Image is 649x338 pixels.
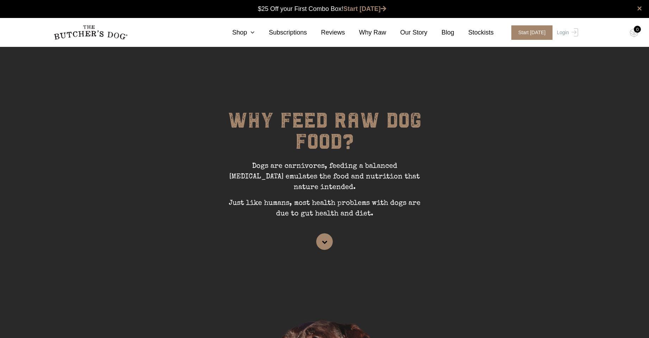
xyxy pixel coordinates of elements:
a: Login [555,25,578,40]
a: Subscriptions [255,28,307,37]
img: TBD_Cart-Empty.png [630,28,638,37]
a: close [637,4,642,13]
a: Reviews [307,28,345,37]
h1: WHY FEED RAW DOG FOOD? [219,110,430,161]
a: Start [DATE] [343,5,386,12]
a: Our Story [386,28,428,37]
div: 0 [634,26,641,33]
a: Stockists [454,28,494,37]
a: Why Raw [345,28,386,37]
a: Shop [218,28,255,37]
a: Start [DATE] [504,25,555,40]
a: Blog [428,28,454,37]
p: Dogs are carnivores, feeding a balanced [MEDICAL_DATA] emulates the food and nutrition that natur... [219,161,430,198]
p: Just like humans, most health problems with dogs are due to gut health and diet. [219,198,430,225]
span: Start [DATE] [511,25,553,40]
